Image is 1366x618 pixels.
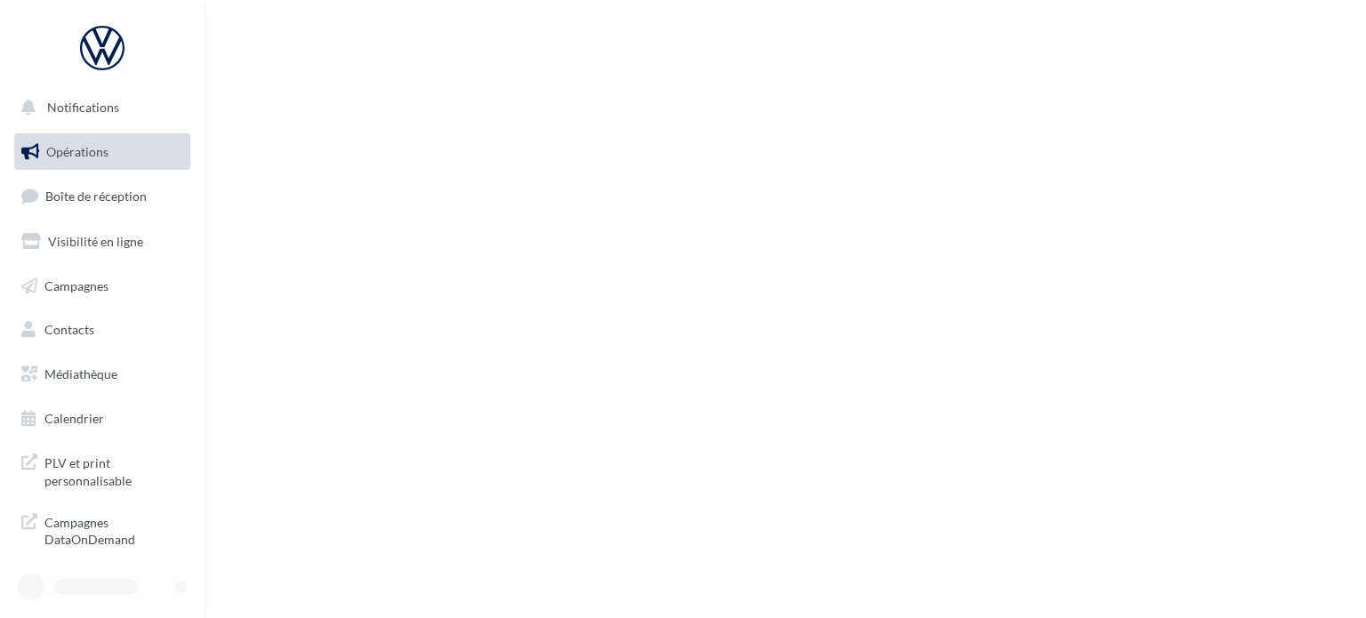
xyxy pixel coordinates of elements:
[11,133,194,171] a: Opérations
[45,189,147,204] span: Boîte de réception
[44,411,104,426] span: Calendrier
[44,366,117,381] span: Médiathèque
[11,503,194,556] a: Campagnes DataOnDemand
[11,223,194,261] a: Visibilité en ligne
[44,510,183,549] span: Campagnes DataOnDemand
[11,400,194,437] a: Calendrier
[11,177,194,215] a: Boîte de réception
[44,322,94,337] span: Contacts
[47,100,119,115] span: Notifications
[11,89,187,126] button: Notifications
[11,444,194,496] a: PLV et print personnalisable
[46,144,108,159] span: Opérations
[44,451,183,489] span: PLV et print personnalisable
[11,268,194,305] a: Campagnes
[11,311,194,349] a: Contacts
[44,277,108,293] span: Campagnes
[11,356,194,393] a: Médiathèque
[48,234,143,249] span: Visibilité en ligne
